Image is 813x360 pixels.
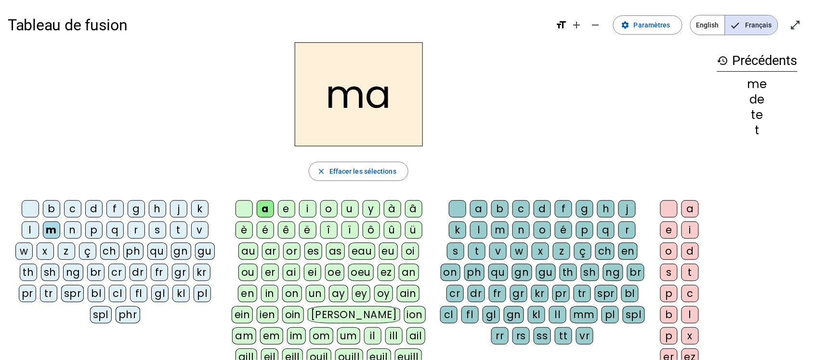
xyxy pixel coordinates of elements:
[532,243,549,260] div: x
[317,167,326,176] mat-icon: close
[43,221,60,239] div: m
[440,306,458,323] div: cl
[488,264,508,281] div: qu
[88,285,105,302] div: bl
[238,285,257,302] div: en
[682,243,699,260] div: d
[379,243,398,260] div: eu
[406,327,425,345] div: ail
[262,264,279,281] div: er
[295,42,423,146] h2: ma
[257,200,274,218] div: a
[660,221,678,239] div: e
[40,285,57,302] div: tr
[571,19,582,31] mat-icon: add
[232,306,253,323] div: ein
[238,243,258,260] div: au
[283,264,300,281] div: ai
[90,306,112,323] div: spl
[555,19,567,31] mat-icon: format_size
[384,221,401,239] div: û
[660,264,678,281] div: s
[61,285,84,302] div: spr
[574,243,591,260] div: ç
[278,221,295,239] div: ê
[725,15,778,35] span: Français
[43,200,60,218] div: b
[470,221,487,239] div: l
[682,221,699,239] div: i
[682,306,699,323] div: l
[717,125,798,136] div: t
[191,221,209,239] div: v
[257,306,278,323] div: ien
[555,327,572,345] div: tt
[660,306,678,323] div: b
[576,221,593,239] div: p
[660,327,678,345] div: p
[151,285,169,302] div: gl
[20,264,37,281] div: th
[236,221,253,239] div: è
[106,200,124,218] div: f
[660,285,678,302] div: p
[570,306,598,323] div: mm
[123,243,144,260] div: ph
[109,285,126,302] div: cl
[149,200,166,218] div: h
[560,264,577,281] div: th
[553,243,570,260] div: z
[534,200,551,218] div: d
[621,21,630,29] mat-icon: settings
[306,285,325,302] div: un
[717,109,798,121] div: te
[447,243,464,260] div: s
[397,285,420,302] div: ain
[341,200,359,218] div: u
[590,19,602,31] mat-icon: remove
[262,243,279,260] div: ar
[510,285,527,302] div: gr
[576,200,593,218] div: g
[512,327,530,345] div: rs
[786,15,805,35] button: Entrer en plein écran
[574,285,591,302] div: tr
[581,264,599,281] div: sh
[468,243,485,260] div: t
[8,10,548,40] h1: Tableau de fusion
[329,166,396,177] span: Effacer les sélections
[58,243,75,260] div: z
[172,285,190,302] div: kl
[100,243,119,260] div: ch
[470,200,487,218] div: a
[326,243,345,260] div: as
[717,55,729,66] mat-icon: history
[489,285,506,302] div: fr
[128,221,145,239] div: r
[491,327,509,345] div: rr
[627,264,644,281] div: br
[193,264,210,281] div: kr
[287,327,306,345] div: im
[85,221,103,239] div: p
[441,264,460,281] div: on
[299,200,316,218] div: i
[717,94,798,105] div: de
[717,50,798,72] h3: Précédents
[282,285,302,302] div: on
[402,243,419,260] div: oi
[464,264,485,281] div: ph
[257,221,274,239] div: é
[595,285,618,302] div: spr
[106,221,124,239] div: q
[320,200,338,218] div: o
[405,200,422,218] div: â
[348,264,374,281] div: oeu
[283,243,301,260] div: or
[151,264,168,281] div: fr
[310,327,333,345] div: om
[682,264,699,281] div: t
[511,243,528,260] div: w
[549,306,566,323] div: ll
[329,285,348,302] div: ay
